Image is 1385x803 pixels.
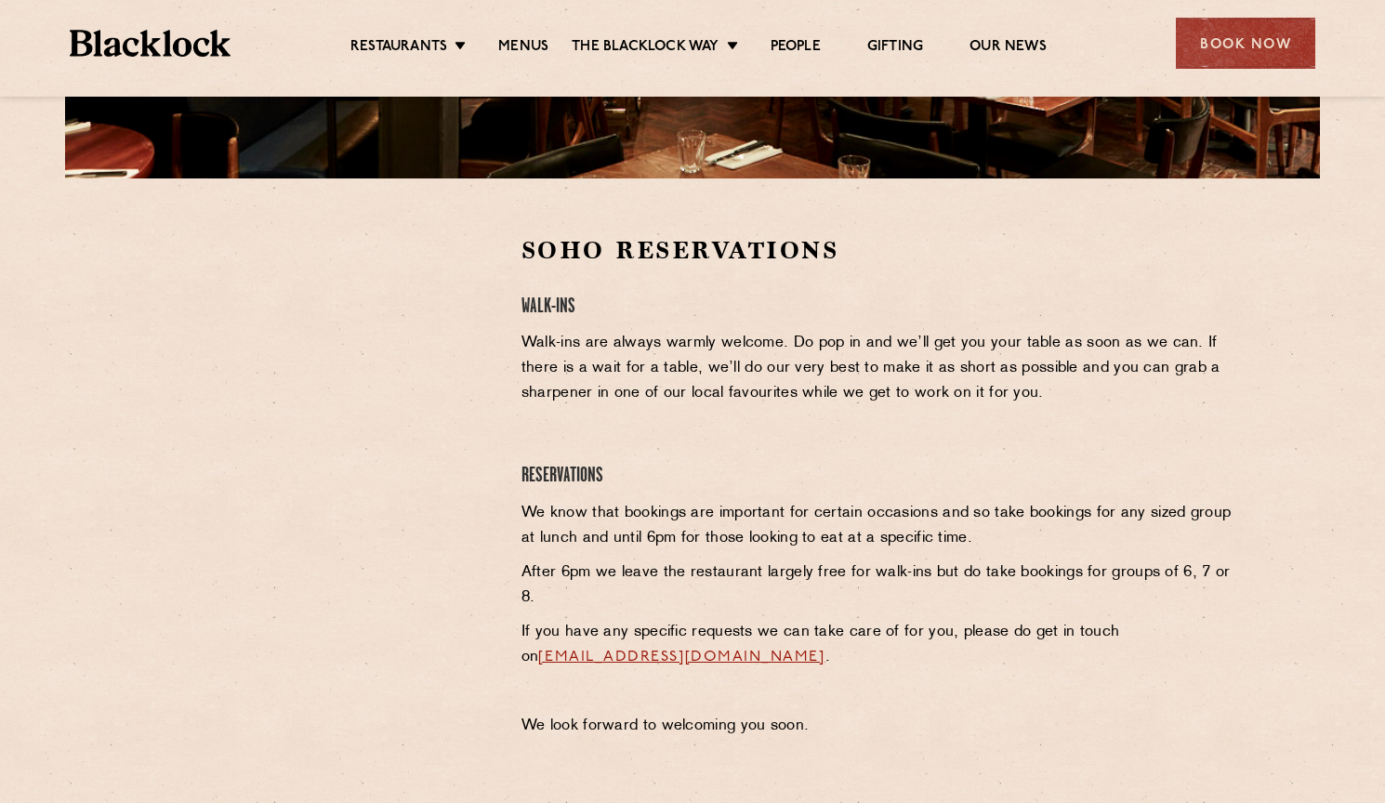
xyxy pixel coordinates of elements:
[538,650,824,665] a: [EMAIL_ADDRESS][DOMAIN_NAME]
[498,38,548,59] a: Menus
[1176,18,1315,69] div: Book Now
[521,560,1234,611] p: After 6pm we leave the restaurant largely free for walk-ins but do take bookings for groups of 6,...
[771,38,821,59] a: People
[521,234,1234,267] h2: Soho Reservations
[521,464,1234,489] h4: Reservations
[521,714,1234,739] p: We look forward to welcoming you soon.
[867,38,923,59] a: Gifting
[218,234,427,514] iframe: OpenTable make booking widget
[572,38,719,59] a: The Blacklock Way
[350,38,447,59] a: Restaurants
[521,331,1234,406] p: Walk-ins are always warmly welcome. Do pop in and we’ll get you your table as soon as we can. If ...
[969,38,1047,59] a: Our News
[521,501,1234,551] p: We know that bookings are important for certain occasions and so take bookings for any sized grou...
[70,30,231,57] img: BL_Textured_Logo-footer-cropped.svg
[521,295,1234,320] h4: Walk-Ins
[521,620,1234,670] p: If you have any specific requests we can take care of for you, please do get in touch on .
